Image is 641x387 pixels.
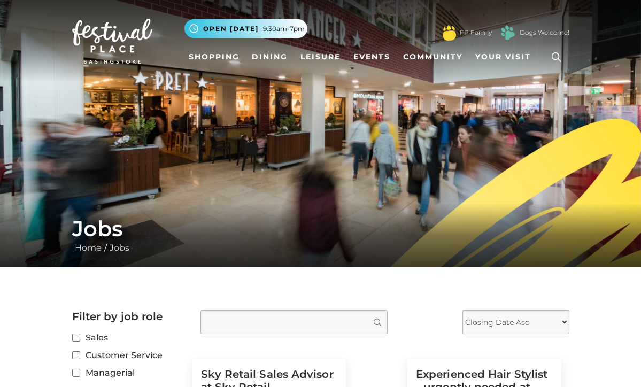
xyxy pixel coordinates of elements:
h2: Filter by job role [72,310,184,323]
a: Leisure [296,47,345,67]
span: Your Visit [475,51,531,63]
a: Dining [248,47,292,67]
a: Shopping [184,47,244,67]
img: Festival Place Logo [72,19,152,64]
label: Managerial [72,366,184,380]
a: Community [399,47,467,67]
a: Jobs [107,243,132,253]
span: Open [DATE] [203,24,259,34]
label: Customer Service [72,349,184,362]
span: 9.30am-7pm [263,24,305,34]
label: Sales [72,331,184,344]
a: Dogs Welcome! [520,28,569,37]
button: Open [DATE] 9.30am-7pm [184,19,307,38]
div: / [64,216,577,254]
a: Events [349,47,395,67]
a: Home [72,243,104,253]
a: Your Visit [471,47,540,67]
h1: Jobs [72,216,569,242]
a: FP Family [460,28,492,37]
